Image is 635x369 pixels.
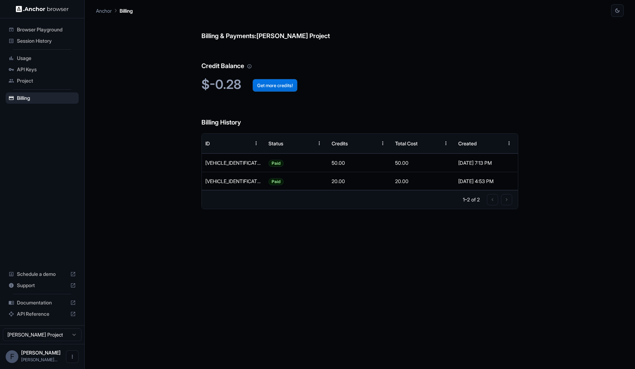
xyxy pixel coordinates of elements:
button: Get more credits! [253,79,297,92]
h6: Credit Balance [201,47,518,71]
div: Project [6,75,79,86]
button: Menu [376,137,389,150]
button: Menu [440,137,452,150]
div: Browser Playground [6,24,79,35]
div: Session History [6,35,79,47]
span: Session History [17,37,76,44]
img: Anchor Logo [16,6,69,12]
p: Billing [120,7,133,14]
div: Schedule a demo [6,268,79,280]
div: Credits [332,140,348,146]
p: Anchor [96,7,112,14]
span: Project [17,77,76,84]
div: [DATE] 4:53 PM [458,172,514,190]
button: Sort [364,137,376,150]
div: Billing [6,92,79,104]
span: Billing [17,95,76,102]
span: fabio.filho@tessai.io [21,357,58,362]
h6: Billing History [201,103,518,128]
div: 50.00 [328,153,391,172]
span: Fábio Filho [21,350,61,356]
div: Total Cost [395,140,418,146]
span: Schedule a demo [17,271,67,278]
button: Sort [490,137,503,150]
span: Usage [17,55,76,62]
span: Support [17,282,67,289]
div: Status [268,140,283,146]
div: API Keys [6,64,79,75]
div: 20.00 [328,172,391,190]
button: Menu [313,137,326,150]
div: 73X41557EL0235025 [202,153,265,172]
button: Sort [427,137,440,150]
div: 10W60550T49343208 [202,172,265,190]
div: F [6,350,18,363]
div: 20.00 [392,172,455,190]
svg: Your credit balance will be consumed as you use the API. Visit the usage page to view a breakdown... [247,64,252,69]
button: Sort [300,137,313,150]
button: Menu [250,137,262,150]
div: [DATE] 7:13 PM [458,154,514,172]
button: Menu [503,137,515,150]
h2: $-0.28 [201,77,518,92]
span: Documentation [17,299,67,306]
span: API Reference [17,310,67,317]
span: API Keys [17,66,76,73]
div: Usage [6,53,79,64]
div: Created [458,140,477,146]
h6: Billing & Payments: [PERSON_NAME] Project [201,17,518,41]
span: Paid [269,154,283,172]
div: 50.00 [392,153,455,172]
div: Documentation [6,297,79,308]
span: Paid [269,173,283,190]
button: Sort [237,137,250,150]
div: ID [205,140,210,146]
nav: breadcrumb [96,7,133,14]
div: API Reference [6,308,79,320]
button: Open menu [66,350,79,363]
span: Browser Playground [17,26,76,33]
div: Support [6,280,79,291]
p: 1–2 of 2 [463,196,480,203]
